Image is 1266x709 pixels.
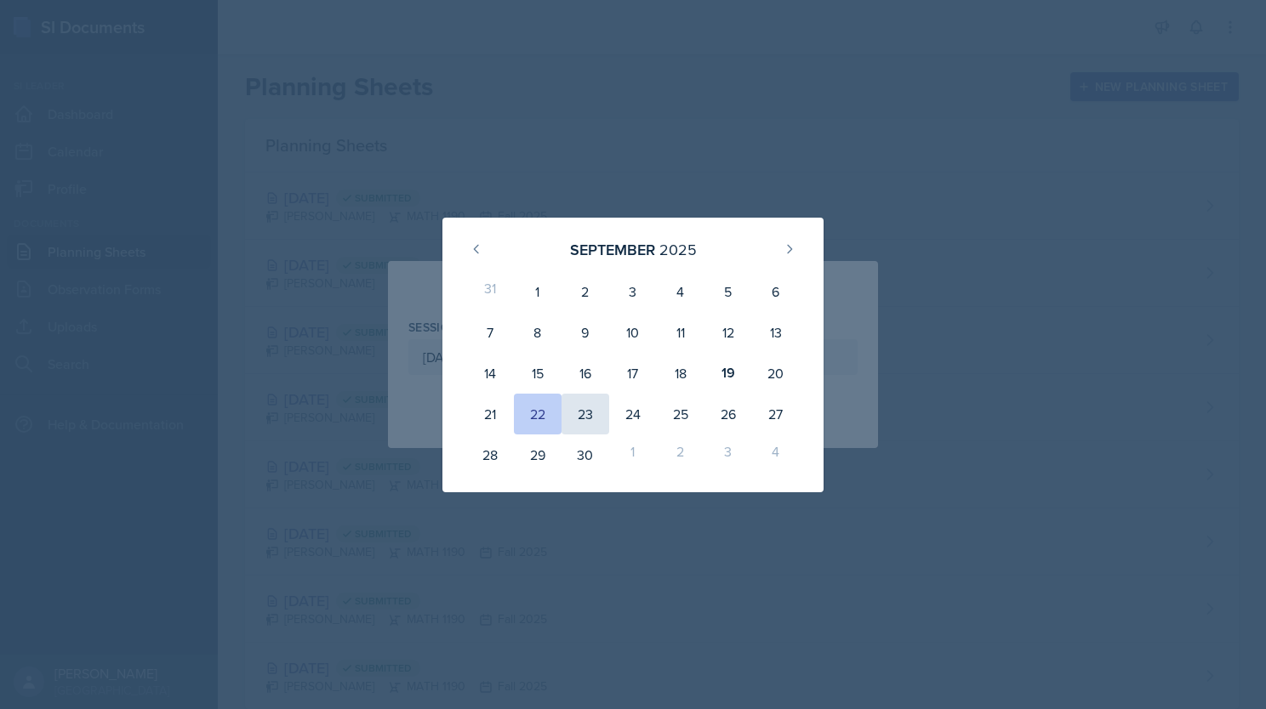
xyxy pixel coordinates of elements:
div: 13 [752,312,800,353]
div: 7 [466,312,514,353]
div: 4 [657,271,704,312]
div: 11 [657,312,704,353]
div: 1 [514,271,562,312]
div: 3 [609,271,657,312]
div: 6 [752,271,800,312]
div: 3 [704,434,752,475]
div: 2025 [659,238,697,261]
div: 16 [562,353,609,394]
div: 31 [466,271,514,312]
div: 8 [514,312,562,353]
div: 27 [752,394,800,434]
div: 29 [514,434,562,475]
div: 24 [609,394,657,434]
div: 5 [704,271,752,312]
div: 2 [562,271,609,312]
div: September [570,238,655,261]
div: 25 [657,394,704,434]
div: 10 [609,312,657,353]
div: 19 [704,353,752,394]
div: 17 [609,353,657,394]
div: 1 [609,434,657,475]
div: 21 [466,394,514,434]
div: 12 [704,312,752,353]
div: 2 [657,434,704,475]
div: 14 [466,353,514,394]
div: 23 [562,394,609,434]
div: 20 [752,353,800,394]
div: 15 [514,353,562,394]
div: 4 [752,434,800,475]
div: 26 [704,394,752,434]
div: 22 [514,394,562,434]
div: 9 [562,312,609,353]
div: 28 [466,434,514,475]
div: 18 [657,353,704,394]
div: 30 [562,434,609,475]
